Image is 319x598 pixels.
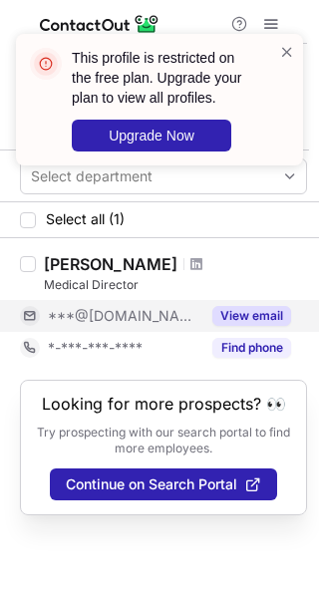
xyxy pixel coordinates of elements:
button: Reveal Button [212,306,291,326]
div: [PERSON_NAME] [44,254,177,274]
button: Reveal Button [212,338,291,358]
button: Upgrade Now [72,120,231,151]
span: Continue on Search Portal [66,476,237,492]
button: Continue on Search Portal [50,468,277,500]
header: This profile is restricted on the free plan. Upgrade your plan to view all profiles. [72,48,255,108]
p: Try prospecting with our search portal to find more employees. [35,425,292,456]
div: Medical Director [44,276,307,294]
img: ContactOut v5.3.10 [40,12,159,36]
span: ***@[DOMAIN_NAME] [48,307,200,325]
img: error [30,48,62,80]
span: Upgrade Now [109,128,194,144]
header: Looking for more prospects? 👀 [42,395,286,413]
span: Select all (1) [46,211,125,227]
